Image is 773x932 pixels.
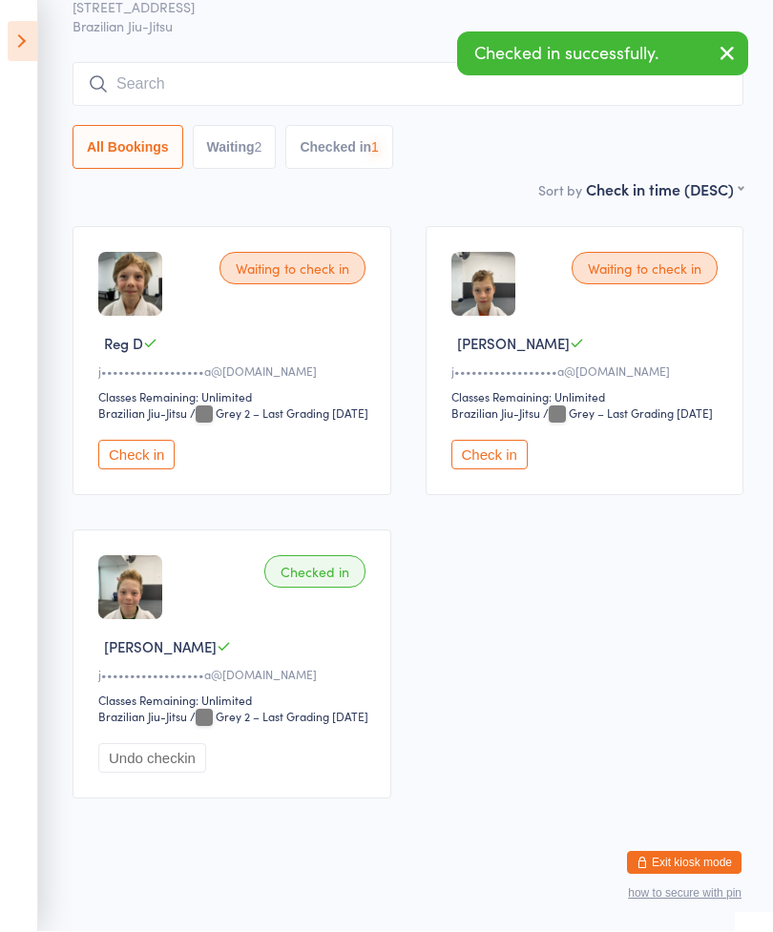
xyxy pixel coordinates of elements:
[285,126,393,170] button: Checked in1
[104,637,217,657] span: [PERSON_NAME]
[543,405,713,422] span: / Grey – Last Grading [DATE]
[98,744,206,774] button: Undo checkin
[73,126,183,170] button: All Bookings
[451,405,540,422] div: Brazilian Jiu-Jitsu
[451,363,724,380] div: j••••••••••••••••••a@[DOMAIN_NAME]
[98,363,371,380] div: j••••••••••••••••••a@[DOMAIN_NAME]
[98,693,371,709] div: Classes Remaining: Unlimited
[255,140,262,155] div: 2
[627,852,742,875] button: Exit kiosk mode
[538,181,582,200] label: Sort by
[451,253,515,317] img: image1723248072.png
[264,556,366,589] div: Checked in
[98,667,371,683] div: j••••••••••••••••••a@[DOMAIN_NAME]
[371,140,379,155] div: 1
[451,441,528,470] button: Check in
[98,556,162,620] img: image1723248090.png
[73,17,743,36] span: Brazilian Jiu-Jitsu
[98,441,175,470] button: Check in
[193,126,277,170] button: Waiting2
[73,63,743,107] input: Search
[219,253,366,285] div: Waiting to check in
[98,405,187,422] div: Brazilian Jiu-Jitsu
[572,253,718,285] div: Waiting to check in
[190,405,368,422] span: / Grey 2 – Last Grading [DATE]
[104,334,143,354] span: Reg D
[628,887,742,901] button: how to secure with pin
[586,179,743,200] div: Check in time (DESC)
[457,32,748,76] div: Checked in successfully.
[98,709,187,725] div: Brazilian Jiu-Jitsu
[98,253,162,317] img: image1723248142.png
[451,389,724,405] div: Classes Remaining: Unlimited
[190,709,368,725] span: / Grey 2 – Last Grading [DATE]
[98,389,371,405] div: Classes Remaining: Unlimited
[457,334,570,354] span: [PERSON_NAME]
